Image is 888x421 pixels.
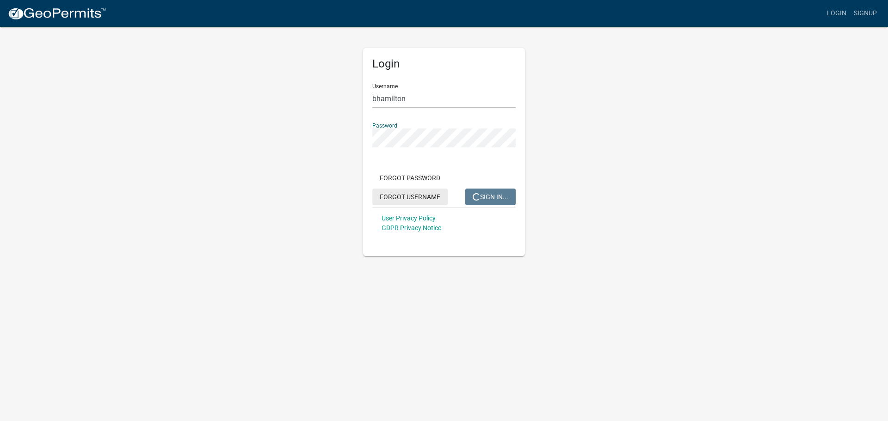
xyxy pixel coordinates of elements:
button: Forgot Password [372,170,448,186]
button: Forgot Username [372,189,448,205]
a: Signup [850,5,881,22]
button: SIGN IN... [465,189,516,205]
span: SIGN IN... [473,193,508,200]
a: Login [823,5,850,22]
a: GDPR Privacy Notice [382,224,441,232]
a: User Privacy Policy [382,214,436,222]
h5: Login [372,57,516,71]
